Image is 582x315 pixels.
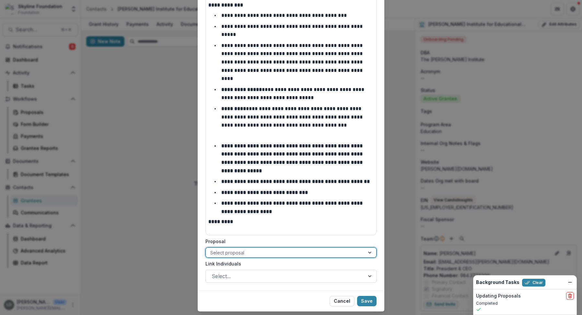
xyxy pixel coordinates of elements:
[476,293,521,299] h2: Updating Proposals
[566,292,574,300] button: delete
[476,300,574,306] p: Completed
[205,260,373,267] label: Link Individuals
[205,238,373,245] label: Proposal
[357,296,377,306] button: Save
[476,280,519,285] h2: Background Tasks
[330,296,355,306] button: Cancel
[566,278,574,286] button: Dismiss
[522,279,545,287] button: Clear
